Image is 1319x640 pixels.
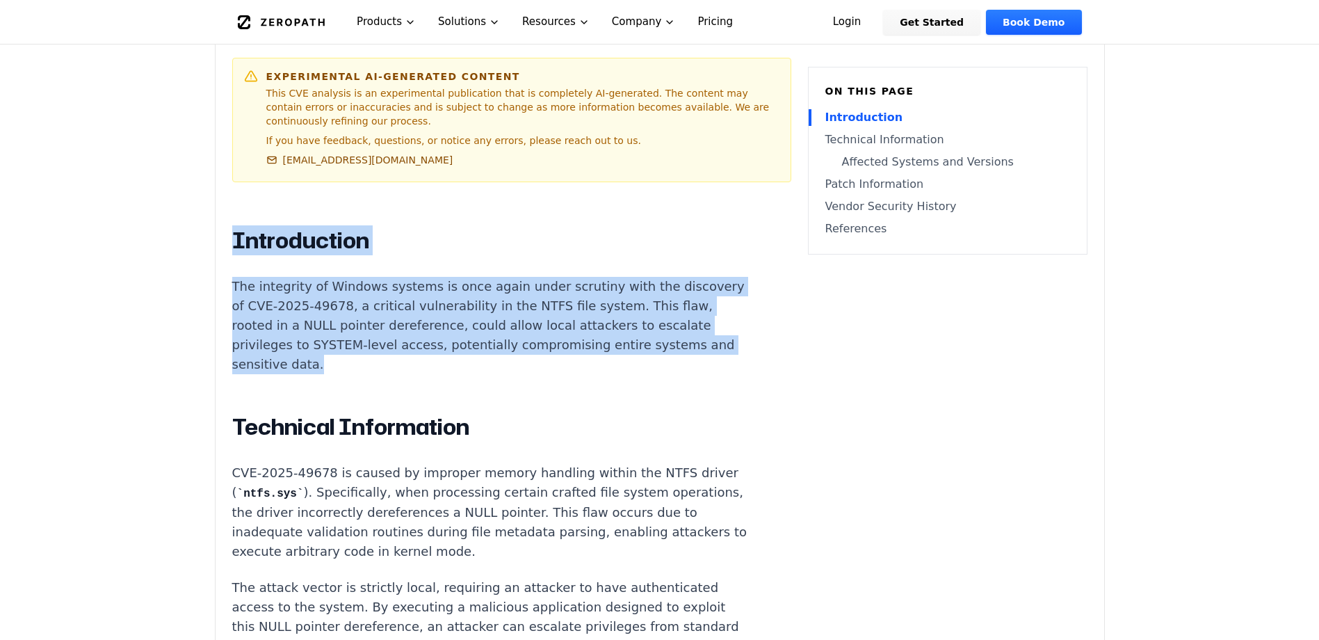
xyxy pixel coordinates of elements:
a: Book Demo [986,10,1081,35]
h6: On this page [825,84,1070,98]
a: Patch Information [825,176,1070,193]
h6: Experimental AI-Generated Content [266,70,779,83]
a: References [825,221,1070,237]
p: CVE-2025-49678 is caused by improper memory handling within the NTFS driver ( ). Specifically, wh... [232,463,750,561]
p: The integrity of Windows systems is once again under scrutiny with the discovery of CVE-2025-4967... [232,277,750,374]
code: ntfs.sys [237,488,304,500]
a: Login [816,10,878,35]
p: If you have feedback, questions, or notice any errors, please reach out to us. [266,134,779,147]
a: Introduction [825,109,1070,126]
a: Get Started [883,10,980,35]
a: [EMAIL_ADDRESS][DOMAIN_NAME] [266,153,453,167]
p: This CVE analysis is an experimental publication that is completely AI-generated. The content may... [266,86,779,128]
a: Technical Information [825,131,1070,148]
a: Vendor Security History [825,198,1070,215]
h2: Technical Information [232,413,750,441]
a: Affected Systems and Versions [825,154,1070,170]
h2: Introduction [232,227,750,255]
